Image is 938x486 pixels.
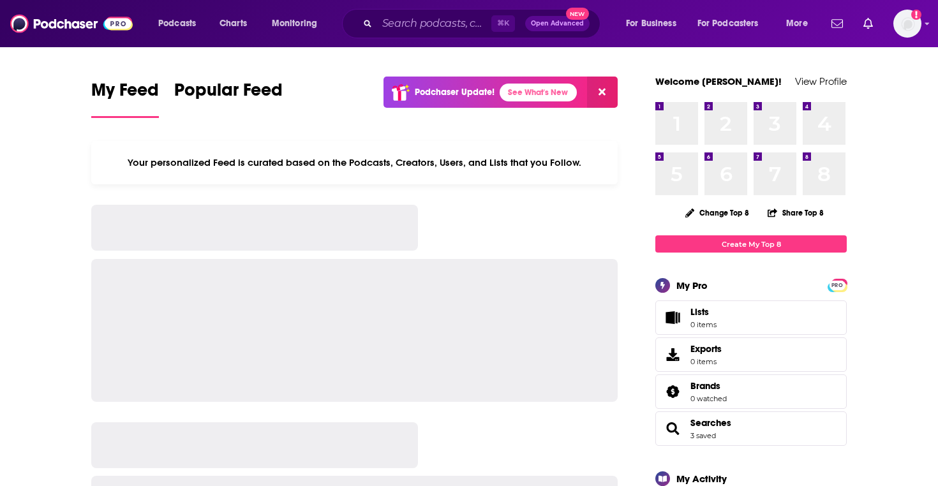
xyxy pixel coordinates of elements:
[690,380,720,392] span: Brands
[826,13,848,34] a: Show notifications dropdown
[678,205,757,221] button: Change Top 8
[415,87,495,98] p: Podchaser Update!
[91,79,159,118] a: My Feed
[893,10,921,38] button: Show profile menu
[660,309,685,327] span: Lists
[272,15,317,33] span: Monitoring
[690,306,717,318] span: Lists
[893,10,921,38] span: Logged in as thomaskoenig
[655,411,847,446] span: Searches
[795,75,847,87] a: View Profile
[91,141,618,184] div: Your personalized Feed is curated based on the Podcasts, Creators, Users, and Lists that you Follow.
[174,79,283,118] a: Popular Feed
[220,15,247,33] span: Charts
[263,13,334,34] button: open menu
[660,383,685,401] a: Brands
[893,10,921,38] img: User Profile
[786,15,808,33] span: More
[777,13,824,34] button: open menu
[690,343,722,355] span: Exports
[690,320,717,329] span: 0 items
[491,15,515,32] span: ⌘ K
[566,8,589,20] span: New
[525,16,590,31] button: Open AdvancedNew
[660,420,685,438] a: Searches
[830,281,845,290] span: PRO
[690,394,727,403] a: 0 watched
[690,417,731,429] a: Searches
[690,431,716,440] a: 3 saved
[689,13,777,34] button: open menu
[617,13,692,34] button: open menu
[10,11,133,36] img: Podchaser - Follow, Share and Rate Podcasts
[676,473,727,485] div: My Activity
[655,374,847,409] span: Brands
[697,15,759,33] span: For Podcasters
[676,279,708,291] div: My Pro
[531,20,584,27] span: Open Advanced
[91,79,159,108] span: My Feed
[354,9,613,38] div: Search podcasts, credits, & more...
[655,300,847,335] a: Lists
[377,13,491,34] input: Search podcasts, credits, & more...
[655,337,847,372] a: Exports
[690,357,722,366] span: 0 items
[174,79,283,108] span: Popular Feed
[911,10,921,20] svg: Add a profile image
[500,84,577,101] a: See What's New
[655,75,782,87] a: Welcome [PERSON_NAME]!
[690,380,727,392] a: Brands
[830,280,845,290] a: PRO
[149,13,212,34] button: open menu
[660,346,685,364] span: Exports
[655,235,847,253] a: Create My Top 8
[690,306,709,318] span: Lists
[858,13,878,34] a: Show notifications dropdown
[767,200,824,225] button: Share Top 8
[626,15,676,33] span: For Business
[158,15,196,33] span: Podcasts
[211,13,255,34] a: Charts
